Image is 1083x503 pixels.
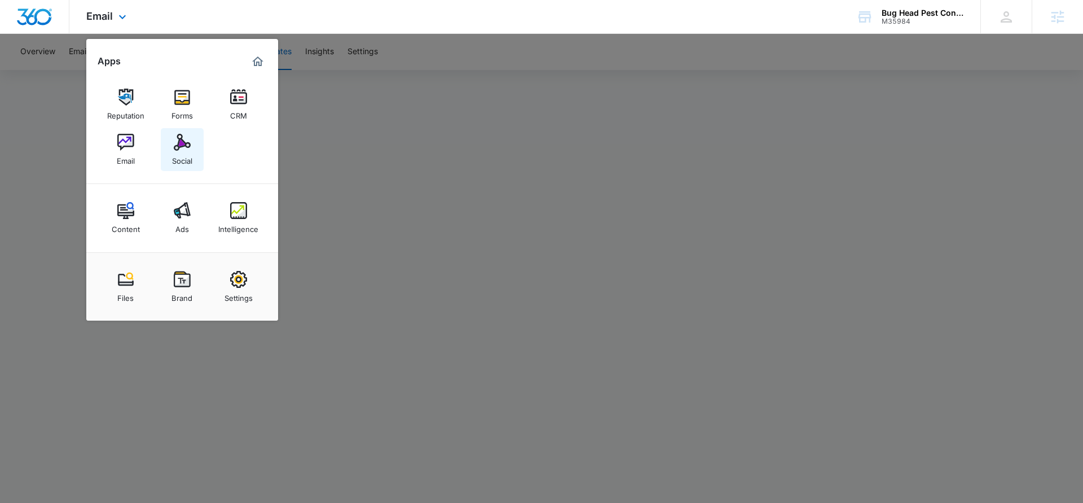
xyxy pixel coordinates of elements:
div: Intelligence [218,219,258,234]
div: Files [117,288,134,303]
div: Social [172,151,192,165]
a: Email [104,128,147,171]
div: CRM [230,106,247,120]
a: Intelligence [217,196,260,239]
a: Social [161,128,204,171]
a: Files [104,265,147,308]
a: Forms [161,83,204,126]
h2: Apps [98,56,121,67]
a: Marketing 360® Dashboard [249,53,267,71]
a: Content [104,196,147,239]
div: account id [882,18,964,25]
div: Content [112,219,140,234]
div: Brand [171,288,192,303]
a: CRM [217,83,260,126]
div: Ads [175,219,189,234]
a: Settings [217,265,260,308]
div: Settings [224,288,253,303]
a: Brand [161,265,204,308]
a: Reputation [104,83,147,126]
span: Email [86,10,113,22]
div: Reputation [107,106,144,120]
div: account name [882,8,964,18]
div: Email [117,151,135,165]
a: Ads [161,196,204,239]
div: Forms [171,106,193,120]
